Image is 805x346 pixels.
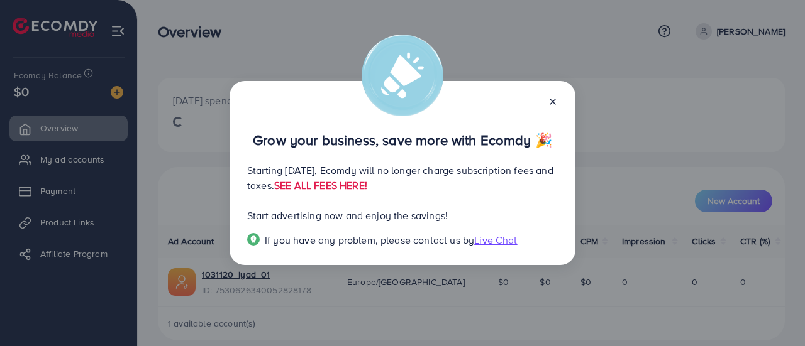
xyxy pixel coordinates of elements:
[474,233,517,247] span: Live Chat
[274,178,367,192] a: SEE ALL FEES HERE!
[247,233,260,246] img: Popup guide
[247,163,558,193] p: Starting [DATE], Ecomdy will no longer charge subscription fees and taxes.
[247,208,558,223] p: Start advertising now and enjoy the savings!
[362,35,443,116] img: alert
[265,233,474,247] span: If you have any problem, please contact us by
[247,132,558,148] p: Grow your business, save more with Ecomdy 🎉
